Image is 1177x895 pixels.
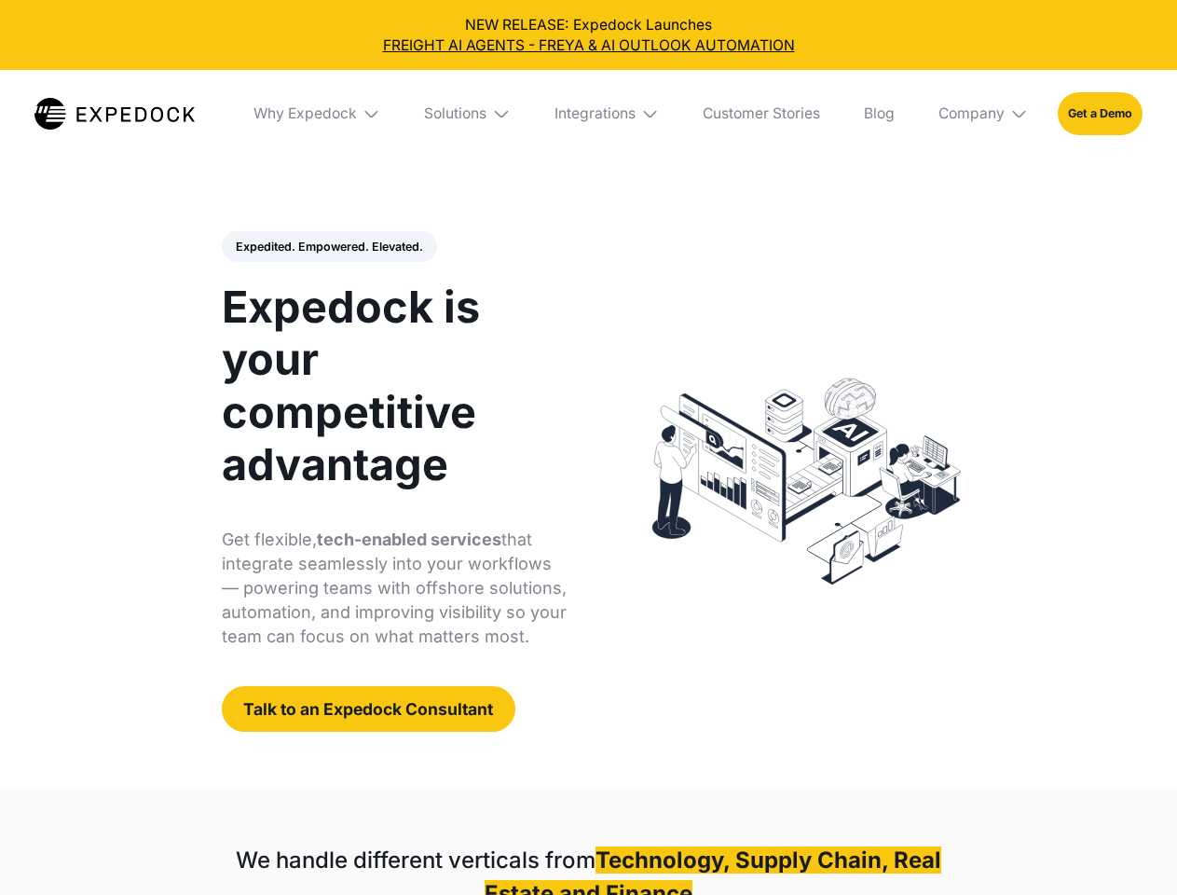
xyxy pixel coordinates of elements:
div: NEW RELEASE: Expedock Launches [15,15,1163,56]
strong: We handle different verticals from [236,847,595,874]
div: Company [938,104,1005,123]
div: Integrations [540,70,674,158]
div: Why Expedock [253,104,357,123]
div: Company [924,70,1043,158]
h1: Expedock is your competitive advantage [222,281,568,490]
div: Integrations [554,104,636,123]
a: Talk to an Expedock Consultant [222,686,515,732]
div: Why Expedock [239,70,395,158]
a: Customer Stories [688,70,834,158]
div: Solutions [424,104,486,123]
a: Get a Demo [1058,92,1143,134]
a: FREIGHT AI AGENTS - FREYA & AI OUTLOOK AUTOMATION [15,35,1163,56]
div: Solutions [410,70,526,158]
p: Get flexible, that integrate seamlessly into your workflows — powering teams with offshore soluti... [222,528,568,649]
strong: tech-enabled services [317,530,501,549]
a: Blog [849,70,909,158]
